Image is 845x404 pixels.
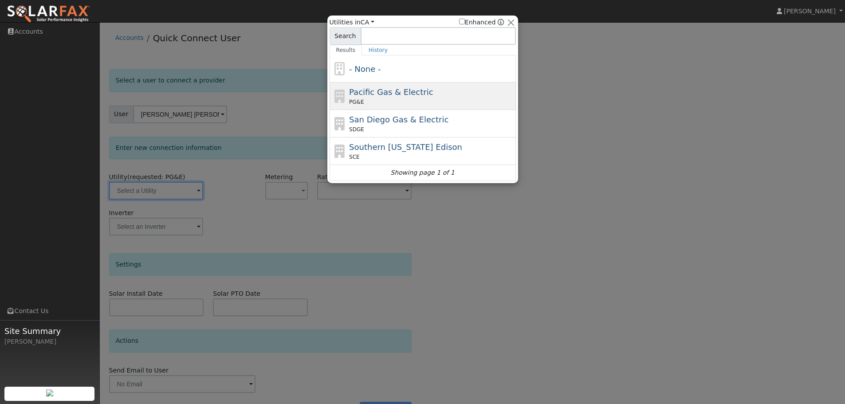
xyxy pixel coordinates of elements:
span: - None - [349,64,381,74]
span: Site Summary [4,325,95,337]
img: SolarFax [7,5,90,24]
div: [PERSON_NAME] [4,337,95,346]
a: History [362,45,394,55]
span: Show enhanced providers [459,18,504,27]
span: Southern [US_STATE] Edison [349,142,462,152]
span: SCE [349,153,360,161]
span: SDGE [349,126,364,133]
span: Utilities in [330,18,374,27]
input: Enhanced [459,19,465,24]
a: Enhanced Providers [498,19,504,26]
label: Enhanced [459,18,496,27]
span: San Diego Gas & Electric [349,115,448,124]
span: Search [330,27,361,45]
a: CA [361,19,374,26]
img: retrieve [46,389,53,396]
span: Pacific Gas & Electric [349,87,433,97]
a: Results [330,45,362,55]
span: PG&E [349,98,364,106]
i: Showing page 1 of 1 [390,168,454,177]
span: [PERSON_NAME] [784,8,836,15]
